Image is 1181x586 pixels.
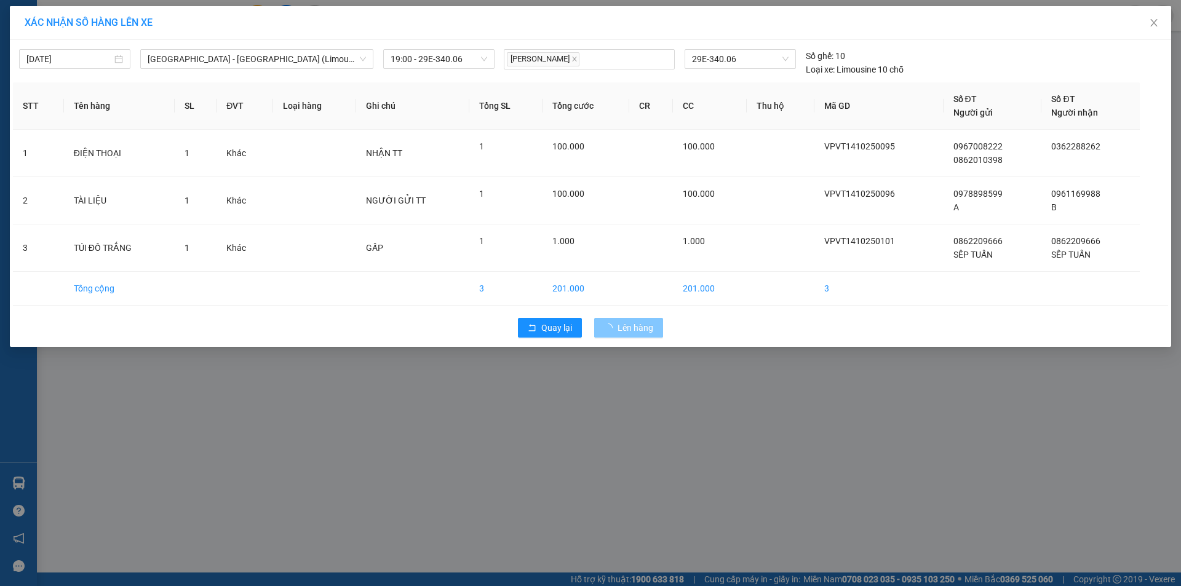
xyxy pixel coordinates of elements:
[479,236,484,246] span: 1
[552,189,584,199] span: 100.000
[814,272,944,306] td: 3
[25,17,153,28] span: XÁC NHẬN SỐ HÀNG LÊN XE
[953,141,1003,151] span: 0967008222
[217,82,272,130] th: ĐVT
[185,148,189,158] span: 1
[217,224,272,272] td: Khác
[806,49,845,63] div: 10
[13,82,64,130] th: STT
[64,224,175,272] td: TÚI ĐỒ TRẮNG
[953,236,1003,246] span: 0862209666
[824,141,895,151] span: VPVT1410250095
[683,141,715,151] span: 100.000
[366,196,426,205] span: NGƯỜI GỬI TT
[541,321,572,335] span: Quay lại
[747,82,814,130] th: Thu hộ
[953,155,1003,165] span: 0862010398
[217,130,272,177] td: Khác
[366,243,383,253] span: GẤP
[64,82,175,130] th: Tên hàng
[64,177,175,224] td: TÀI LIỆU
[356,82,469,130] th: Ghi chú
[683,236,705,246] span: 1.000
[273,82,357,130] th: Loại hàng
[1051,94,1075,104] span: Số ĐT
[814,82,944,130] th: Mã GD
[175,82,217,130] th: SL
[185,196,189,205] span: 1
[217,177,272,224] td: Khác
[26,52,112,66] input: 14/10/2025
[692,50,788,68] span: 29E-340.06
[1051,189,1100,199] span: 0961169988
[824,236,895,246] span: VPVT1410250101
[806,63,835,76] span: Loại xe:
[673,272,747,306] td: 201.000
[953,189,1003,199] span: 0978898599
[543,272,629,306] td: 201.000
[543,82,629,130] th: Tổng cước
[618,321,653,335] span: Lên hàng
[1051,202,1057,212] span: B
[953,250,993,259] span: SẾP TUẤN
[594,318,663,338] button: Lên hàng
[64,272,175,306] td: Tổng cộng
[824,189,895,199] span: VPVT1410250096
[673,82,747,130] th: CC
[13,177,64,224] td: 2
[469,272,542,306] td: 3
[552,236,575,246] span: 1.000
[571,56,578,62] span: close
[1137,6,1171,41] button: Close
[683,189,715,199] span: 100.000
[806,63,904,76] div: Limousine 10 chỗ
[479,141,484,151] span: 1
[1051,108,1098,117] span: Người nhận
[629,82,673,130] th: CR
[359,55,367,63] span: down
[552,141,584,151] span: 100.000
[1051,250,1091,259] span: SẾP TUẤN
[13,224,64,272] td: 3
[953,202,959,212] span: A
[366,148,402,158] span: NHẬN TT
[1051,236,1100,246] span: 0862209666
[1051,141,1100,151] span: 0362288262
[64,130,175,177] td: ĐIỆN THOẠI
[518,318,582,338] button: rollbackQuay lại
[13,130,64,177] td: 1
[507,52,579,66] span: [PERSON_NAME]
[1149,18,1159,28] span: close
[391,50,487,68] span: 19:00 - 29E-340.06
[185,243,189,253] span: 1
[528,323,536,333] span: rollback
[604,323,618,332] span: loading
[953,108,993,117] span: Người gửi
[479,189,484,199] span: 1
[806,49,833,63] span: Số ghế:
[953,94,977,104] span: Số ĐT
[469,82,542,130] th: Tổng SL
[148,50,366,68] span: Hà Nội - Lạng Sơn (Limousine)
